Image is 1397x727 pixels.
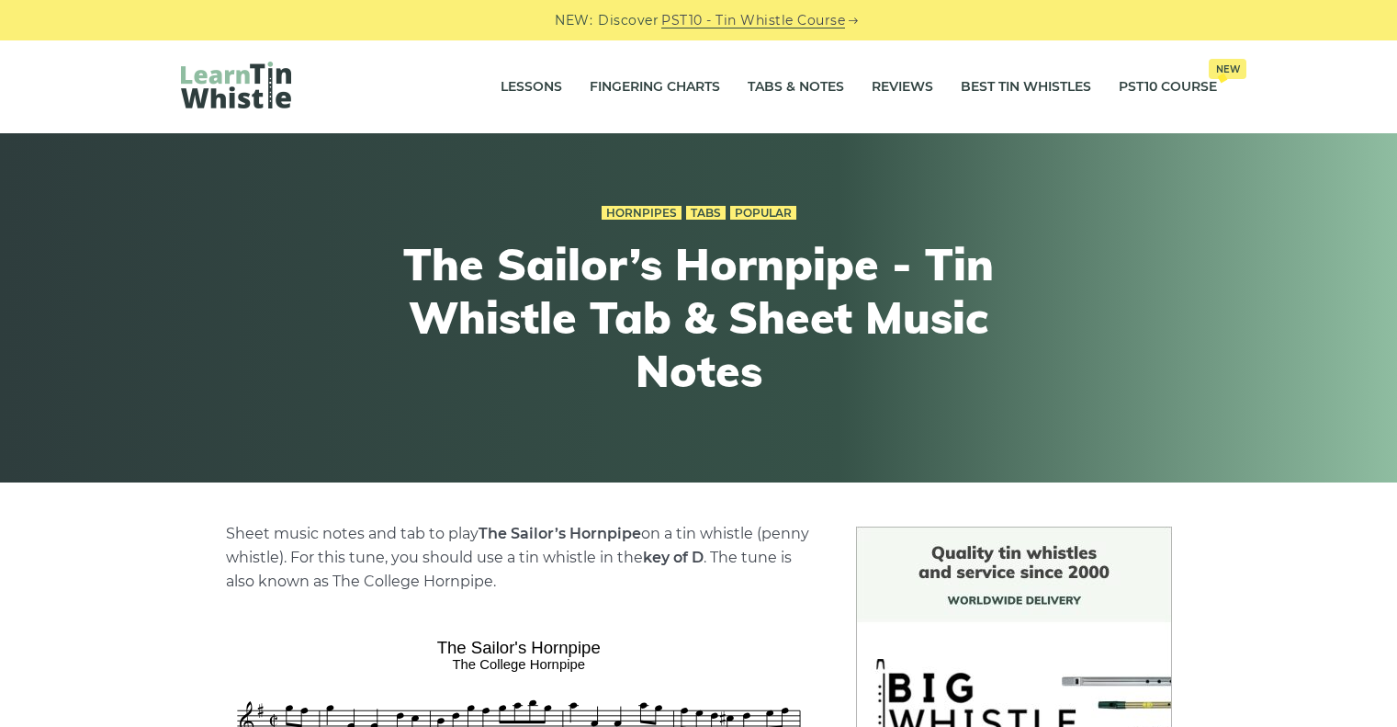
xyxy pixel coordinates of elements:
[686,206,726,221] a: Tabs
[602,206,682,221] a: Hornpipes
[1209,59,1246,79] span: New
[590,64,720,110] a: Fingering Charts
[479,525,641,542] strong: The Sailor’s Hornpipe
[730,206,796,221] a: Popular
[181,62,291,108] img: LearnTinWhistle.com
[961,64,1091,110] a: Best Tin Whistles
[643,549,704,566] strong: key of D
[1119,64,1217,110] a: PST10 CourseNew
[361,238,1037,397] h1: The Sailor’s Hornpipe - Tin Whistle Tab & Sheet Music Notes
[872,64,933,110] a: Reviews
[748,64,844,110] a: Tabs & Notes
[226,522,812,594] p: Sheet music notes and tab to play on a tin whistle (penny whistle). For this tune, you should use...
[501,64,562,110] a: Lessons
